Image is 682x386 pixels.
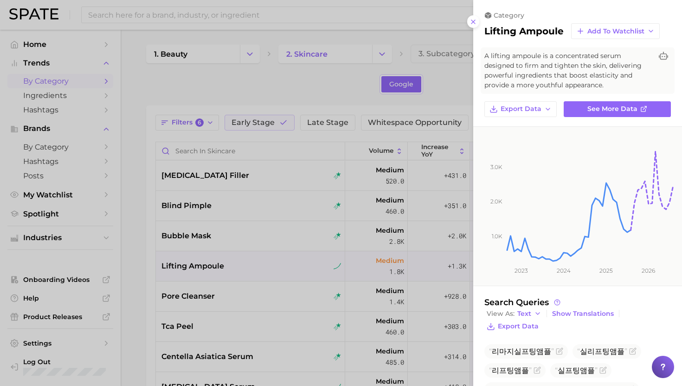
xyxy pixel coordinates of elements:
button: Flag as miscategorized or irrelevant [534,366,541,374]
span: Export Data [498,322,539,330]
span: 리마지실프팅앰플 [489,347,554,356]
button: Flag as miscategorized or irrelevant [556,347,563,355]
span: Search Queries [484,297,562,307]
span: 실프팅앰플 [555,366,598,375]
h2: lifting ampoule [484,26,564,37]
button: Add to Watchlist [571,23,660,39]
button: Flag as miscategorized or irrelevant [629,347,637,355]
span: See more data [587,105,637,113]
button: Show Translations [550,307,616,320]
span: Add to Watchlist [587,27,644,35]
tspan: 3.0k [490,164,502,170]
span: Show Translations [552,310,614,318]
button: View AsText [484,307,544,320]
tspan: 2024 [557,267,571,274]
tspan: 2026 [642,267,655,274]
span: 리프팅앰플 [489,366,532,375]
span: Export Data [501,105,541,113]
tspan: 2023 [515,267,528,274]
span: 실리프팅앰플 [577,347,627,356]
span: View As [487,311,515,316]
button: Flag as miscategorized or irrelevant [599,366,607,374]
button: Export Data [484,101,557,117]
span: category [494,11,524,20]
button: Export Data [484,320,541,333]
tspan: 2025 [599,267,613,274]
tspan: 1.0k [492,232,502,239]
tspan: 2.0k [490,198,502,205]
a: See more data [564,101,671,117]
span: A lifting ampoule is a concentrated serum designed to firm and tighten the skin, delivering power... [484,51,652,90]
span: Text [517,311,531,316]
